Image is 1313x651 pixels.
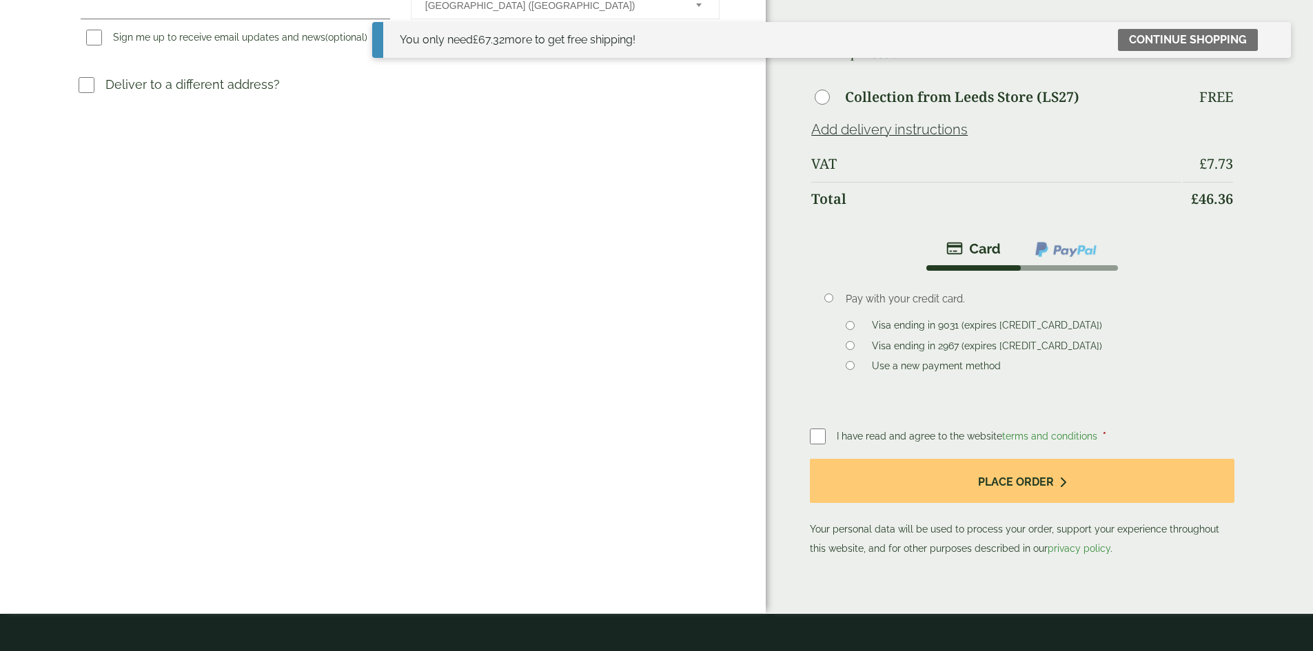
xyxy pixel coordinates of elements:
p: Your personal data will be used to process your order, support your experience throughout this we... [810,459,1234,559]
span: £ [473,33,478,46]
th: VAT [811,147,1181,180]
p: Deliver to a different address? [105,75,280,94]
a: Continue shopping [1118,29,1258,51]
button: Place order [810,459,1234,504]
span: (optional) [325,32,367,43]
a: terms and conditions [1002,431,1097,442]
input: Sign me up to receive email updates and news(optional) [86,30,102,45]
img: ppcp-gateway.png [1034,240,1098,258]
span: £ [1199,154,1207,173]
a: Add delivery instructions [811,121,968,138]
img: stripe.png [946,240,1001,257]
span: 67.32 [473,33,505,46]
abbr: required [1103,431,1106,442]
span: £ [1191,189,1199,208]
label: Visa ending in 9031 (expires [CREDIT_CARD_DATA]) [866,320,1108,335]
bdi: 7.73 [1199,154,1233,173]
label: Visa ending in 2967 (expires [CREDIT_CARD_DATA]) [866,340,1108,355]
label: Collection from Leeds Store (LS27) [845,90,1079,104]
a: privacy policy [1048,543,1110,554]
div: You only need more to get free shipping! [400,32,635,48]
label: Use a new payment method [866,360,1006,375]
p: Pay with your credit card. [846,291,1213,307]
span: I have read and agree to the website [837,431,1100,442]
label: Sign me up to receive email updates and news [81,32,373,47]
p: Free [1199,89,1233,105]
bdi: 46.36 [1191,189,1233,208]
th: Total [811,182,1181,216]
